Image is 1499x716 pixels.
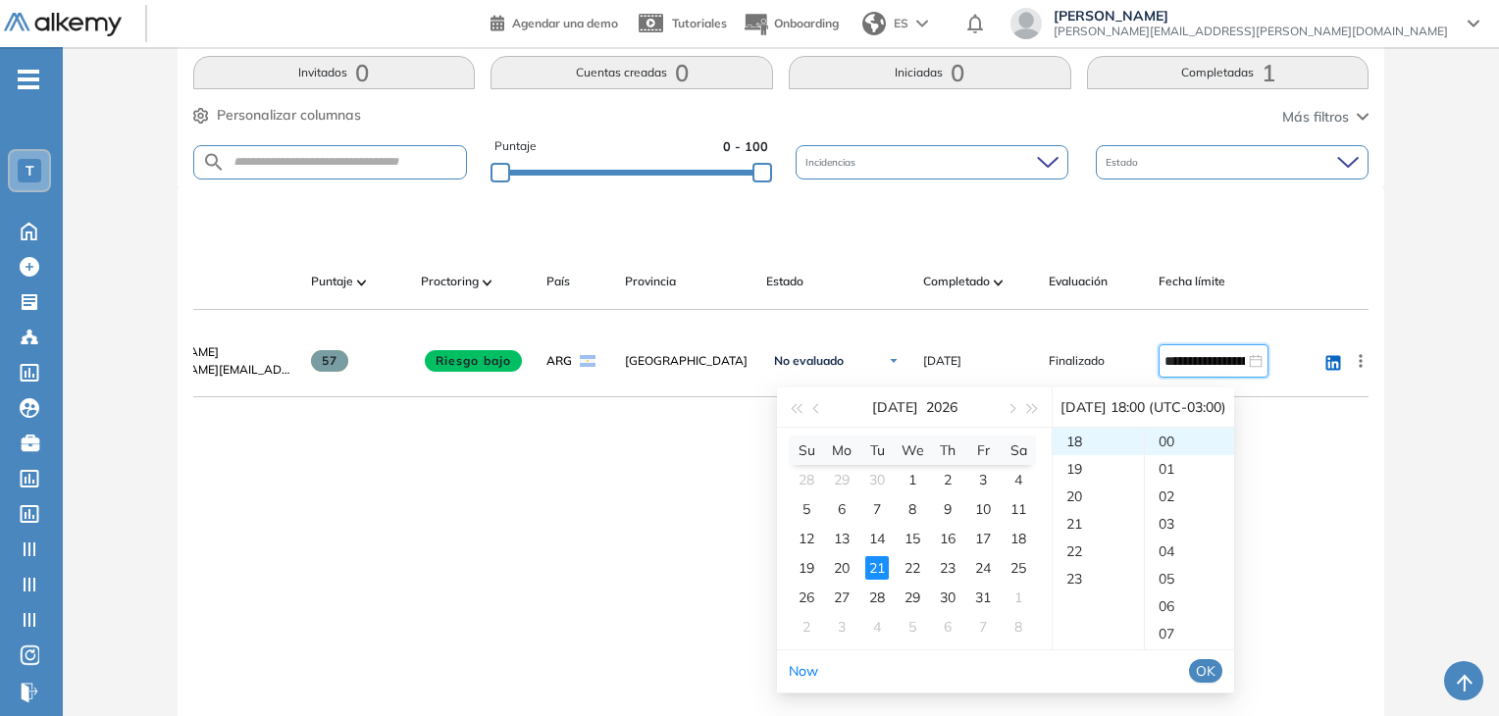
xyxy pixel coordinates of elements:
td: 2026-07-17 [965,524,1001,553]
div: 3 [830,615,853,639]
button: Más filtros [1282,107,1369,128]
td: 2026-07-12 [789,524,824,553]
th: We [895,435,930,465]
div: 00 [1145,428,1235,455]
span: [PERSON_NAME] [1054,8,1448,24]
span: Más filtros [1282,107,1349,128]
td: 2026-07-09 [930,494,965,524]
button: Onboarding [743,3,839,45]
td: 2026-07-30 [930,583,965,612]
td: 2026-06-28 [789,465,824,494]
div: 01 [1145,455,1235,483]
a: Agendar una demo [491,10,618,33]
td: 2026-07-05 [789,494,824,524]
img: ARG [580,355,595,367]
button: Personalizar columnas [193,105,361,126]
span: T [26,163,34,179]
div: 03 [1145,510,1235,537]
div: 1 [1007,586,1030,609]
div: 08 [1145,647,1235,675]
div: 20 [830,556,853,580]
div: 26 [795,586,818,609]
div: 05 [1145,565,1235,592]
div: 21 [1053,510,1144,537]
td: 2026-07-15 [895,524,930,553]
div: 6 [830,497,853,521]
th: Th [930,435,965,465]
td: 2026-07-24 [965,553,1001,583]
span: Estado [1106,155,1142,170]
div: 23 [1053,565,1144,592]
td: 2026-07-28 [859,583,895,612]
button: Completadas1 [1087,56,1370,89]
button: Invitados0 [193,56,476,89]
th: Su [789,435,824,465]
img: Ícono de flecha [888,355,900,367]
td: 2026-07-23 [930,553,965,583]
td: 2026-07-31 [965,583,1001,612]
a: [PERSON_NAME] [123,343,295,361]
div: 15 [901,527,924,550]
td: 2026-07-20 [824,553,859,583]
div: 19 [795,556,818,580]
td: 2026-07-10 [965,494,1001,524]
div: 7 [971,615,995,639]
td: 2026-07-22 [895,553,930,583]
button: Cuentas creadas0 [491,56,773,89]
td: 2026-08-01 [1001,583,1036,612]
span: Riesgo bajo [425,350,523,372]
img: arrow [916,20,928,27]
div: 17 [971,527,995,550]
div: 8 [901,497,924,521]
td: 2026-07-25 [1001,553,1036,583]
span: [DATE] [923,352,961,370]
div: Chat Widget [1401,622,1499,716]
button: Iniciadas0 [789,56,1071,89]
div: 22 [901,556,924,580]
td: 2026-07-07 [859,494,895,524]
div: 21 [865,556,889,580]
td: 2026-08-06 [930,612,965,641]
div: 04 [1145,537,1235,565]
div: 24 [971,556,995,580]
div: 14 [865,527,889,550]
span: [PERSON_NAME][EMAIL_ADDRESS][PERSON_NAME][DOMAIN_NAME] [1054,24,1448,39]
span: 57 [311,350,349,372]
div: 2 [795,615,818,639]
td: 2026-08-02 [789,612,824,641]
td: 2026-07-18 [1001,524,1036,553]
button: [DATE] [872,387,918,427]
div: 18 [1007,527,1030,550]
button: OK [1189,659,1222,683]
div: 31 [971,586,995,609]
span: Agendar una demo [512,16,618,30]
div: 6 [936,615,959,639]
span: Puntaje [311,273,353,290]
td: 2026-07-29 [895,583,930,612]
div: 29 [830,468,853,491]
div: 20 [1053,483,1144,510]
div: 28 [795,468,818,491]
img: Logo [4,13,122,37]
img: [missing "en.ARROW_ALT" translation] [994,280,1004,285]
a: Now [789,662,818,680]
div: 13 [830,527,853,550]
div: 23 [936,556,959,580]
td: 2026-07-14 [859,524,895,553]
th: Sa [1001,435,1036,465]
td: 2026-07-26 [789,583,824,612]
td: 2026-07-21 [859,553,895,583]
div: 29 [901,586,924,609]
td: 2026-07-13 [824,524,859,553]
td: 2026-07-04 [1001,465,1036,494]
div: 5 [795,497,818,521]
td: 2026-07-01 [895,465,930,494]
td: 2026-07-27 [824,583,859,612]
td: 2026-06-29 [824,465,859,494]
div: 06 [1145,592,1235,620]
span: ARG [546,352,572,370]
td: 2026-08-08 [1001,612,1036,641]
span: OK [1196,660,1215,682]
span: Fecha límite [1159,273,1225,290]
span: Completado [923,273,990,290]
